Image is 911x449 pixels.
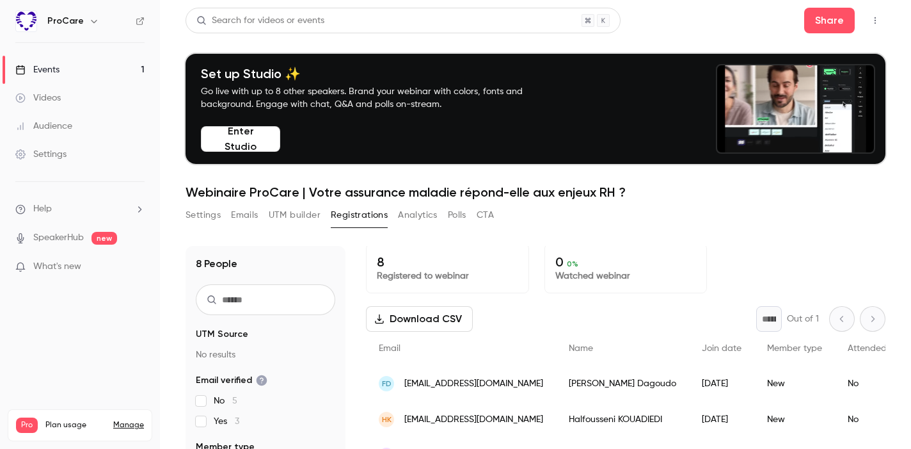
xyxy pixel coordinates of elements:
h1: Webinaire ProCare | Votre assurance maladie répond-elle aux enjeux RH ? [186,184,885,200]
div: Search for videos or events [196,14,324,28]
button: CTA [477,205,494,225]
span: 5 [232,396,237,405]
span: Email verified [196,374,267,387]
span: No [214,395,237,407]
span: 3 [235,417,239,426]
span: Pro [16,418,38,433]
p: 8 [377,254,518,270]
span: Email [379,344,400,353]
button: Analytics [398,205,438,225]
span: FD [382,378,392,389]
div: Events [15,63,59,76]
img: ProCare [16,11,36,31]
button: Registrations [331,205,388,225]
li: help-dropdown-opener [15,202,145,216]
span: Yes [214,415,239,428]
p: Out of 1 [787,313,819,325]
div: New [754,402,835,437]
span: [EMAIL_ADDRESS][DOMAIN_NAME] [404,413,543,427]
p: Registered to webinar [377,270,518,282]
button: Download CSV [366,306,473,332]
p: Watched webinar [555,270,697,282]
span: Plan usage [45,420,106,430]
div: [DATE] [689,402,754,437]
div: No [835,366,899,402]
button: Polls [448,205,466,225]
div: Audience [15,120,72,133]
span: Help [33,202,52,216]
div: [DATE] [689,366,754,402]
button: Emails [231,205,258,225]
button: Share [804,8,855,33]
span: new [91,232,117,245]
span: Name [569,344,593,353]
span: UTM Source [196,328,248,341]
span: [EMAIL_ADDRESS][DOMAIN_NAME] [404,377,543,391]
span: What's new [33,260,81,273]
span: HK [382,414,392,425]
p: No results [196,348,335,361]
div: Videos [15,92,61,104]
span: Join date [702,344,741,353]
h6: ProCare [47,15,84,28]
button: Settings [186,205,221,225]
button: UTM builder [269,205,321,225]
button: Enter Studio [201,126,280,152]
div: No [835,402,899,437]
a: Manage [113,420,144,430]
p: Go live with up to 8 other speakers. Brand your webinar with colors, fonts and background. Engage... [201,85,553,111]
span: Member type [767,344,822,353]
span: Attended [848,344,887,353]
div: [PERSON_NAME] Dagoudo [556,366,689,402]
a: SpeakerHub [33,231,84,245]
iframe: Noticeable Trigger [129,261,145,273]
p: 0 [555,254,697,270]
div: Settings [15,148,67,161]
h1: 8 People [196,256,237,272]
div: New [754,366,835,402]
span: 0 % [567,259,578,268]
h4: Set up Studio ✨ [201,66,553,81]
div: Halfousseni KOUADIEDI [556,402,689,437]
